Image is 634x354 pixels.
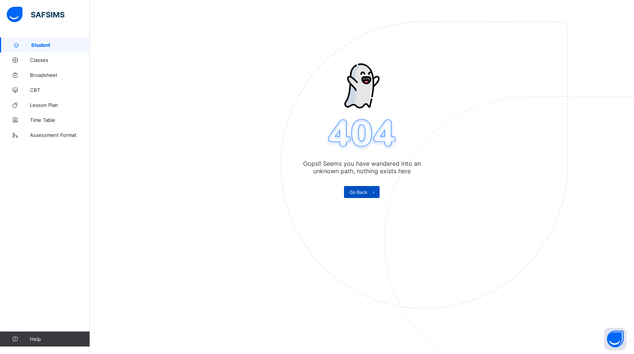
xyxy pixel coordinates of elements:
img: safsims [7,7,64,22]
span: Assessment Format [30,132,90,138]
span: Go Back [350,189,368,195]
span: Help [30,336,90,342]
span: Classes [30,57,90,63]
span: Time Table [30,117,90,123]
span: Student [31,42,90,48]
button: Open asap [604,328,627,350]
span: CBT [30,87,90,93]
span: Lesson Plan [30,102,90,108]
span: Broadsheet [30,72,90,78]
